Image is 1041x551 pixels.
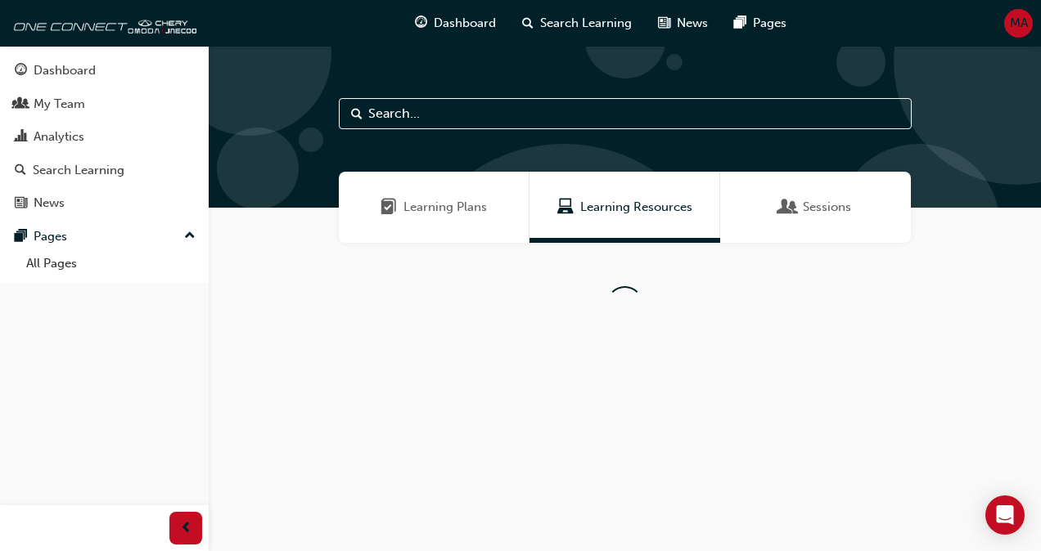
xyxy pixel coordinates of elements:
a: search-iconSearch Learning [509,7,645,40]
div: News [34,194,65,213]
span: Search Learning [540,14,632,33]
span: pages-icon [15,230,27,244]
span: Dashboard [434,14,496,33]
input: Search... [339,98,912,129]
a: Search Learning [7,155,202,186]
a: Dashboard [7,56,202,86]
a: Learning PlansLearning Plans [339,172,530,243]
span: news-icon [658,13,670,34]
div: Open Intercom Messenger [985,495,1025,535]
div: Dashboard [34,61,96,80]
div: Search Learning [33,161,124,180]
span: up-icon [184,226,196,247]
div: Analytics [34,128,84,146]
span: search-icon [522,13,534,34]
span: Learning Resources [580,198,692,217]
span: pages-icon [734,13,746,34]
span: Search [351,105,363,123]
a: News [7,188,202,218]
span: people-icon [15,97,27,112]
span: chart-icon [15,130,27,145]
a: Learning ResourcesLearning Resources [530,172,720,243]
span: MA [1010,14,1028,33]
img: oneconnect [8,7,196,39]
span: prev-icon [180,518,192,539]
a: My Team [7,89,202,119]
button: MA [1004,9,1033,38]
span: news-icon [15,196,27,211]
span: Sessions [803,198,851,217]
div: Pages [34,227,67,246]
a: Analytics [7,122,202,152]
a: SessionsSessions [720,172,911,243]
span: Learning Resources [557,198,574,217]
span: Learning Plans [381,198,397,217]
button: Pages [7,222,202,252]
span: Pages [753,14,786,33]
div: My Team [34,95,85,114]
a: guage-iconDashboard [402,7,509,40]
span: guage-icon [415,13,427,34]
a: All Pages [20,251,202,276]
a: news-iconNews [645,7,721,40]
button: DashboardMy TeamAnalyticsSearch LearningNews [7,52,202,222]
a: pages-iconPages [721,7,800,40]
span: guage-icon [15,64,27,78]
span: Sessions [780,198,796,217]
span: News [677,14,708,33]
span: search-icon [15,164,26,178]
span: Learning Plans [403,198,487,217]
